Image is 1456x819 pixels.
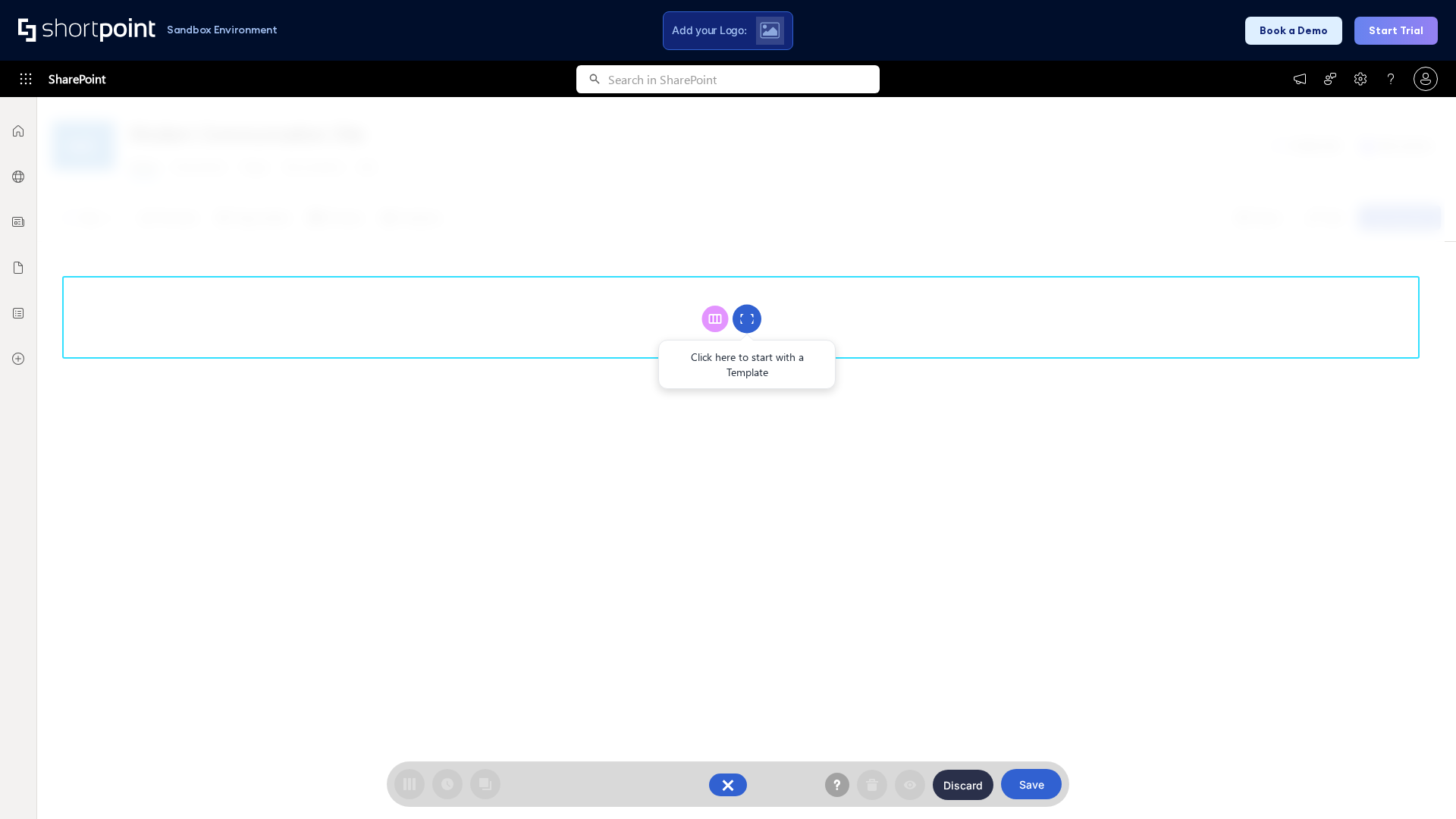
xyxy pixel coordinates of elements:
[167,26,278,34] h1: Sandbox Environment
[933,770,993,800] button: Discard
[1245,17,1342,45] button: Book a Demo
[49,61,105,97] span: SharePoint
[1001,769,1062,799] button: Save
[608,65,880,93] input: Search in SharePoint
[1183,643,1456,819] iframe: Chat Widget
[1354,17,1438,45] button: Start Trial
[672,24,746,37] span: Add your Logo:
[760,22,780,39] img: Upload logo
